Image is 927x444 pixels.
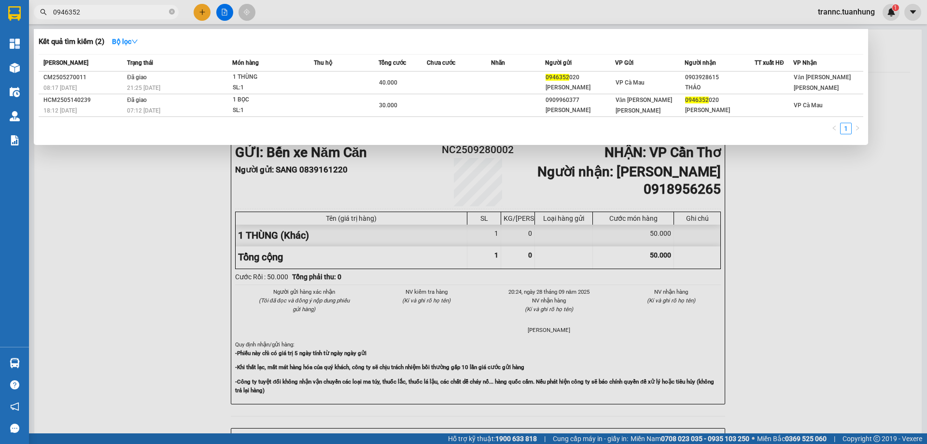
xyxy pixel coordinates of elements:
span: Chưa cước [427,59,455,66]
span: Tổng cước [379,59,406,66]
div: 020 [685,95,754,105]
span: 21:25 [DATE] [127,85,160,91]
span: notification [10,402,19,411]
div: [PERSON_NAME] [685,105,754,115]
span: VP Cà Mau [794,102,823,109]
span: 18:12 [DATE] [43,107,77,114]
span: 07:12 [DATE] [127,107,160,114]
img: dashboard-icon [10,39,20,49]
a: 1 [841,123,851,134]
span: question-circle [10,380,19,389]
span: Món hàng [232,59,259,66]
span: right [855,125,860,131]
div: [PERSON_NAME] [546,105,615,115]
div: 0909960377 [546,95,615,105]
img: warehouse-icon [10,63,20,73]
button: Bộ lọcdown [104,34,146,49]
span: close-circle [169,9,175,14]
span: down [131,38,138,45]
div: 0903928615 [685,72,754,83]
img: warehouse-icon [10,358,20,368]
div: [PERSON_NAME] [546,83,615,93]
span: VP Nhận [793,59,817,66]
div: 1 BỌC [233,95,305,105]
div: SL: 1 [233,83,305,93]
input: Tìm tên, số ĐT hoặc mã đơn [53,7,167,17]
span: Người gửi [545,59,572,66]
span: Người nhận [685,59,716,66]
span: [PERSON_NAME] [43,59,88,66]
span: left [831,125,837,131]
li: Next Page [852,123,863,134]
div: THẢO [685,83,754,93]
span: 0946352 [546,74,569,81]
div: CM2505270011 [43,72,124,83]
span: message [10,424,19,433]
span: Văn [PERSON_NAME] [PERSON_NAME] [794,74,851,91]
li: Previous Page [829,123,840,134]
div: 020 [546,72,615,83]
img: warehouse-icon [10,87,20,97]
h3: Kết quả tìm kiếm ( 2 ) [39,37,104,47]
img: logo-vxr [8,6,21,21]
img: warehouse-icon [10,111,20,121]
span: Nhãn [491,59,505,66]
div: 1 THÙNG [233,72,305,83]
span: 40.000 [379,79,397,86]
span: 30.000 [379,102,397,109]
div: SL: 1 [233,105,305,116]
span: TT xuất HĐ [755,59,784,66]
span: VP Cà Mau [616,79,645,86]
span: Đã giao [127,97,147,103]
span: Thu hộ [314,59,332,66]
strong: Bộ lọc [112,38,138,45]
li: 1 [840,123,852,134]
div: HCM2505140239 [43,95,124,105]
span: close-circle [169,8,175,17]
span: Đã giao [127,74,147,81]
span: search [40,9,47,15]
span: 0946352 [685,97,709,103]
button: left [829,123,840,134]
button: right [852,123,863,134]
span: 08:17 [DATE] [43,85,77,91]
span: VP Gửi [615,59,633,66]
img: solution-icon [10,135,20,145]
span: Văn [PERSON_NAME] [PERSON_NAME] [616,97,673,114]
span: Trạng thái [127,59,153,66]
